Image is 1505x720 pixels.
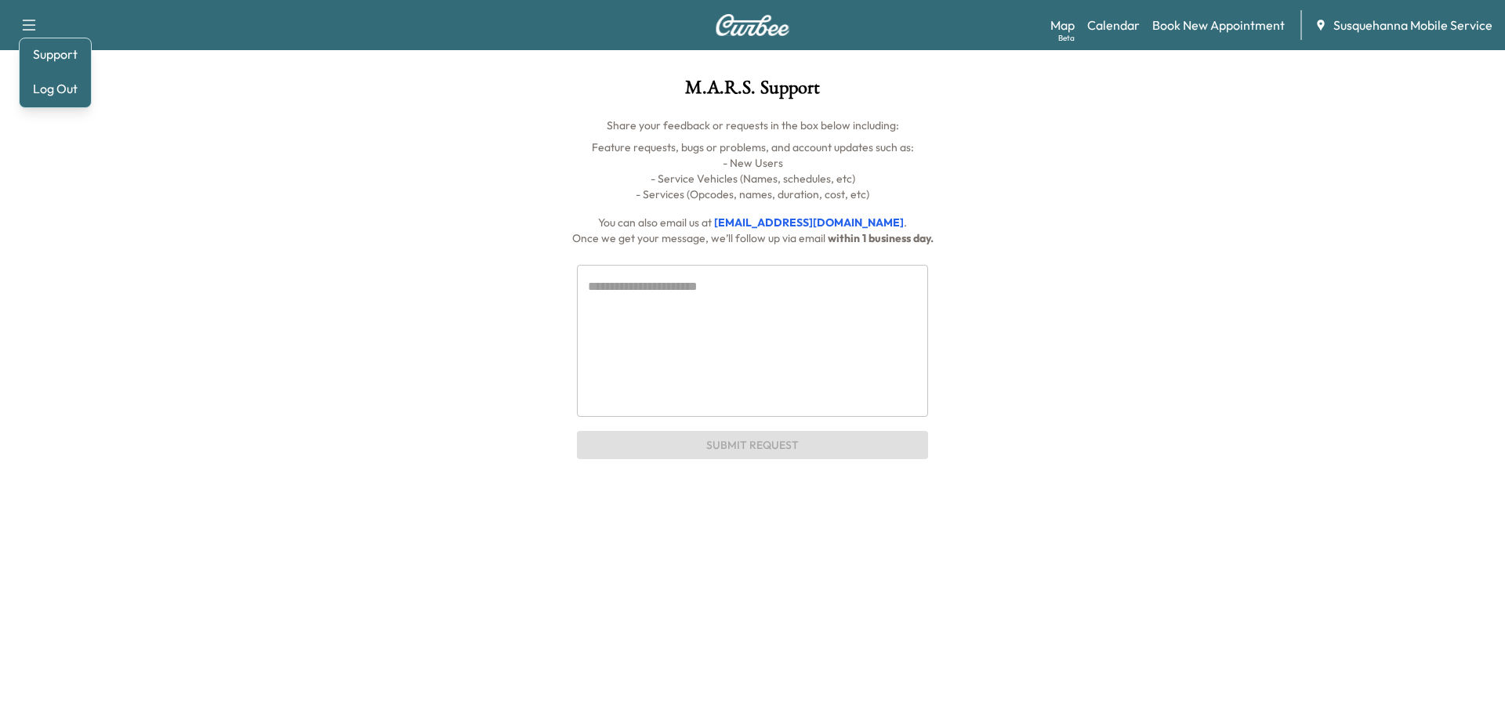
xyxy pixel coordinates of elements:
[163,171,1342,186] p: - Service Vehicles (Names, schedules, etc)
[1333,16,1492,34] span: Susquehanna Mobile Service
[163,139,1342,155] p: Feature requests, bugs or problems, and account updates such as:
[1087,16,1140,34] a: Calendar
[828,231,934,245] span: within 1 business day.
[163,118,1342,133] p: Share your feedback or requests in the box below including:
[26,76,85,101] button: Log Out
[163,230,1342,246] p: Once we get your message, we’ll follow up via email
[163,215,1342,230] p: You can also email us at .
[26,45,85,63] a: Support
[1152,16,1285,34] a: Book New Appointment
[715,14,790,36] img: Curbee Logo
[163,186,1342,202] p: - Services (Opcodes, names, duration, cost, etc)
[163,78,1342,105] h1: M.A.R.S. Support
[1050,16,1075,34] a: MapBeta
[1058,32,1075,44] div: Beta
[714,215,904,230] a: [EMAIL_ADDRESS][DOMAIN_NAME]
[163,155,1342,171] p: - New Users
